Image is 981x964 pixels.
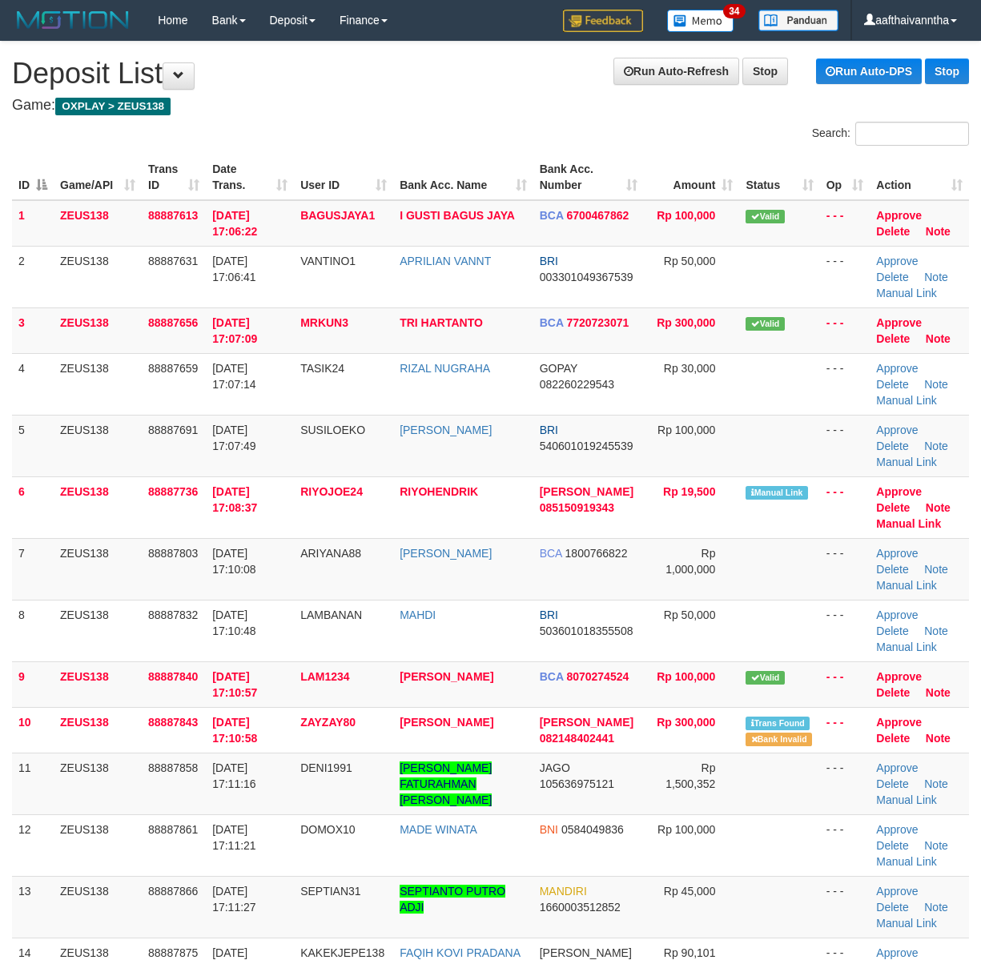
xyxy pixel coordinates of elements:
[148,255,198,267] span: 88887631
[820,200,870,247] td: - - -
[657,316,715,329] span: Rp 300,000
[212,823,256,852] span: [DATE] 17:11:21
[540,440,633,452] span: Copy 540601019245539 to clipboard
[540,716,633,729] span: [PERSON_NAME]
[566,209,629,222] span: Copy 6700467862 to clipboard
[540,485,633,498] span: [PERSON_NAME]
[561,823,624,836] span: Copy 0584049836 to clipboard
[540,424,558,436] span: BRI
[54,661,142,707] td: ZEUS138
[300,362,344,375] span: TASIK24
[820,600,870,661] td: - - -
[540,547,562,560] span: BCA
[876,563,908,576] a: Delete
[924,440,948,452] a: Note
[12,58,969,90] h1: Deposit List
[540,885,587,898] span: MANDIRI
[540,501,614,514] span: Copy 085150919343 to clipboard
[876,485,922,498] a: Approve
[212,547,256,576] span: [DATE] 17:10:08
[212,485,257,514] span: [DATE] 17:08:37
[667,10,734,32] img: Button%20Memo.svg
[876,424,918,436] a: Approve
[540,777,614,790] span: Copy 105636975121 to clipboard
[876,440,908,452] a: Delete
[54,415,142,476] td: ZEUS138
[54,707,142,753] td: ZEUS138
[876,716,922,729] a: Approve
[746,717,810,730] span: Similar transaction found
[54,476,142,538] td: ZEUS138
[924,563,948,576] a: Note
[540,255,558,267] span: BRI
[657,209,715,222] span: Rp 100,000
[876,255,918,267] a: Approve
[657,670,715,683] span: Rp 100,000
[820,753,870,814] td: - - -
[54,353,142,415] td: ZEUS138
[54,307,142,353] td: ZEUS138
[12,155,54,200] th: ID: activate to sort column descending
[12,538,54,600] td: 7
[54,876,142,938] td: ZEUS138
[926,686,951,699] a: Note
[657,823,715,836] span: Rp 100,000
[926,732,951,745] a: Note
[742,58,788,85] a: Stop
[540,209,564,222] span: BCA
[820,661,870,707] td: - - -
[400,316,483,329] a: TRI HARTANTO
[400,547,492,560] a: [PERSON_NAME]
[54,246,142,307] td: ZEUS138
[12,246,54,307] td: 2
[876,761,918,774] a: Approve
[540,271,633,283] span: Copy 003301049367539 to clipboard
[148,670,198,683] span: 88887840
[400,716,493,729] a: [PERSON_NAME]
[300,885,360,898] span: SEPTIAN31
[300,547,361,560] span: ARIYANA88
[148,485,198,498] span: 88887736
[855,122,969,146] input: Search:
[870,155,969,200] th: Action: activate to sort column ascending
[876,547,918,560] a: Approve
[400,761,492,806] a: [PERSON_NAME] FATURAHMAN [PERSON_NAME]
[148,946,198,959] span: 88887875
[12,661,54,707] td: 9
[206,155,294,200] th: Date Trans.: activate to sort column ascending
[876,362,918,375] a: Approve
[212,761,256,790] span: [DATE] 17:11:16
[876,378,908,391] a: Delete
[924,777,948,790] a: Note
[876,609,918,621] a: Approve
[924,625,948,637] a: Note
[148,716,198,729] span: 88887843
[876,901,908,914] a: Delete
[400,424,492,436] a: [PERSON_NAME]
[54,200,142,247] td: ZEUS138
[148,362,198,375] span: 88887659
[300,485,363,498] span: RIYOJOE24
[54,753,142,814] td: ZEUS138
[540,946,632,959] span: [PERSON_NAME]
[300,316,348,329] span: MRKUN3
[876,732,910,745] a: Delete
[820,538,870,600] td: - - -
[820,415,870,476] td: - - -
[12,876,54,938] td: 13
[400,485,478,498] a: RIYOHENDRIK
[876,517,941,530] a: Manual Link
[148,609,198,621] span: 88887832
[876,670,922,683] a: Approve
[212,362,256,391] span: [DATE] 17:07:14
[876,917,937,930] a: Manual Link
[54,600,142,661] td: ZEUS138
[212,424,256,452] span: [DATE] 17:07:49
[820,307,870,353] td: - - -
[876,823,918,836] a: Approve
[400,609,436,621] a: MAHDI
[876,625,908,637] a: Delete
[300,670,349,683] span: LAM1234
[55,98,171,115] span: OXPLAY > ZEUS138
[664,885,716,898] span: Rp 45,000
